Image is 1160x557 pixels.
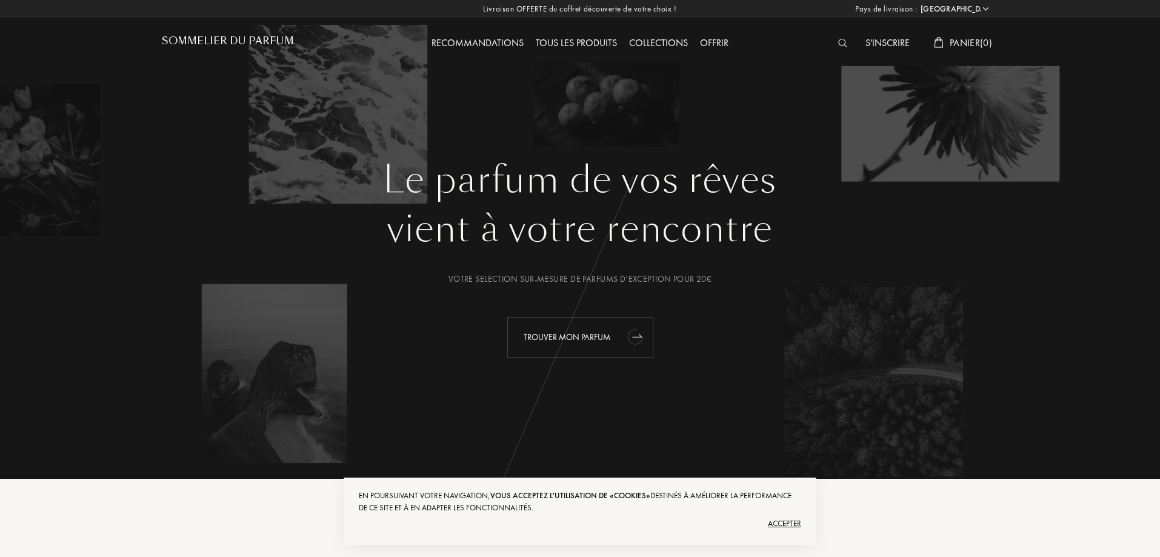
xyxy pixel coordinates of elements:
a: Collections [623,36,694,49]
div: Tous les produits [530,36,623,52]
span: Pays de livraison : [855,3,918,15]
a: Sommelier du Parfum [162,35,294,52]
div: Recommandations [425,36,530,52]
div: animation [624,324,648,349]
div: Votre selection sur-mesure de parfums d’exception pour 20€ [171,273,989,285]
a: S'inscrire [859,36,916,49]
a: Trouver mon parfumanimation [498,317,662,358]
a: Recommandations [425,36,530,49]
a: Offrir [694,36,735,49]
div: vient à votre rencontre [171,202,989,256]
a: Tous les produits [530,36,623,49]
span: Panier ( 0 ) [950,36,992,49]
div: Accepter [359,514,801,533]
div: Offrir [694,36,735,52]
img: cart_white.svg [934,37,944,48]
h1: Le parfum de vos rêves [171,158,989,202]
span: vous acceptez l'utilisation de «cookies» [490,490,650,501]
h1: Sommelier du Parfum [162,35,294,47]
div: Trouver mon parfum [507,317,653,358]
div: En poursuivant votre navigation, destinés à améliorer la performance de ce site et à en adapter l... [359,490,801,514]
div: Collections [623,36,694,52]
div: S'inscrire [859,36,916,52]
img: search_icn_white.svg [838,39,847,47]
